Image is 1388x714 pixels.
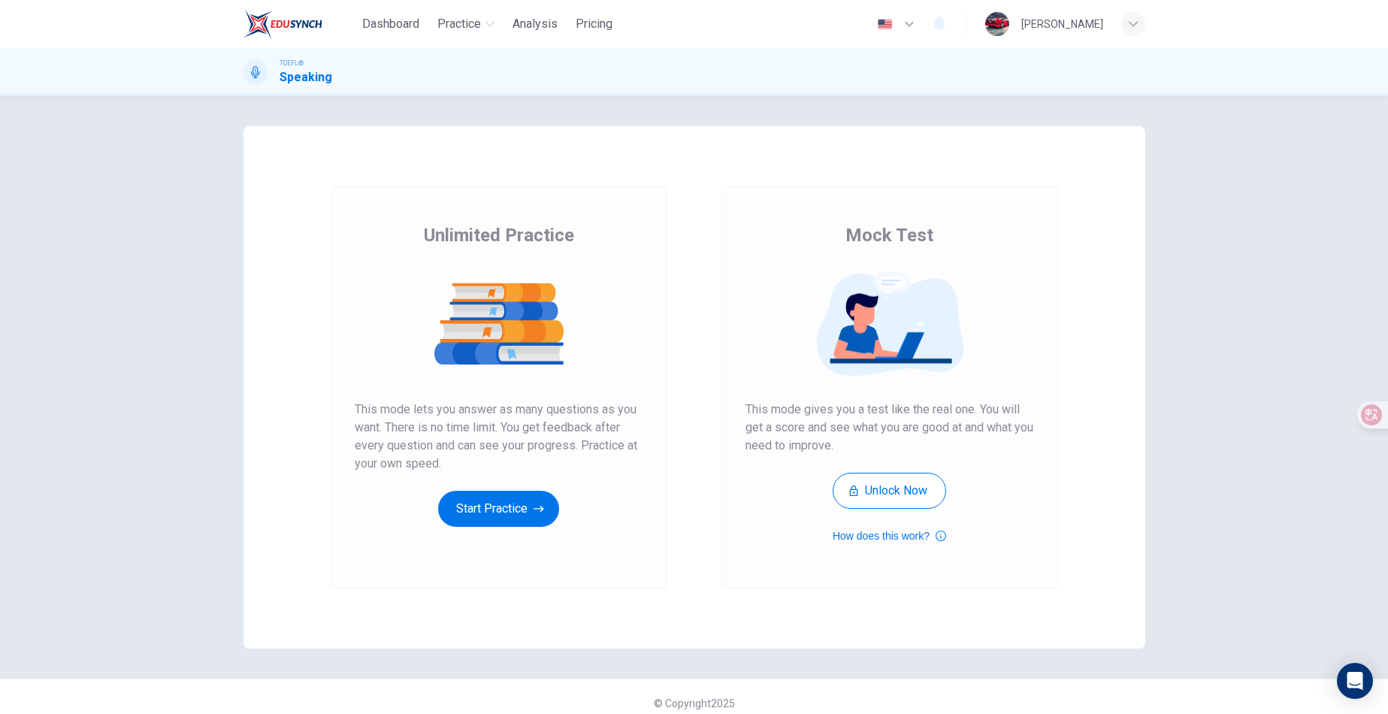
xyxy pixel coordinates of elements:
span: This mode lets you answer as many questions as you want. There is no time limit. You get feedback... [355,401,643,473]
span: Pricing [576,15,612,33]
span: Dashboard [362,15,419,33]
img: en [875,19,894,30]
button: Unlock Now [833,473,946,509]
span: © Copyright 2025 [654,697,735,709]
a: EduSynch logo [243,9,357,39]
span: Mock Test [845,223,933,247]
button: How does this work? [833,527,946,545]
button: Dashboard [356,11,425,38]
button: Practice [431,11,500,38]
span: Unlimited Practice [424,223,574,247]
span: This mode gives you a test like the real one. You will get a score and see what you are good at a... [745,401,1034,455]
h1: Speaking [280,68,332,86]
div: Open Intercom Messenger [1337,663,1373,699]
span: Analysis [513,15,558,33]
span: Practice [437,15,481,33]
img: EduSynch logo [243,9,322,39]
div: [PERSON_NAME] [1021,15,1103,33]
button: Start Practice [438,491,559,527]
span: TOEFL® [280,58,304,68]
img: Profile picture [985,12,1009,36]
button: Pricing [570,11,618,38]
button: Analysis [507,11,564,38]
